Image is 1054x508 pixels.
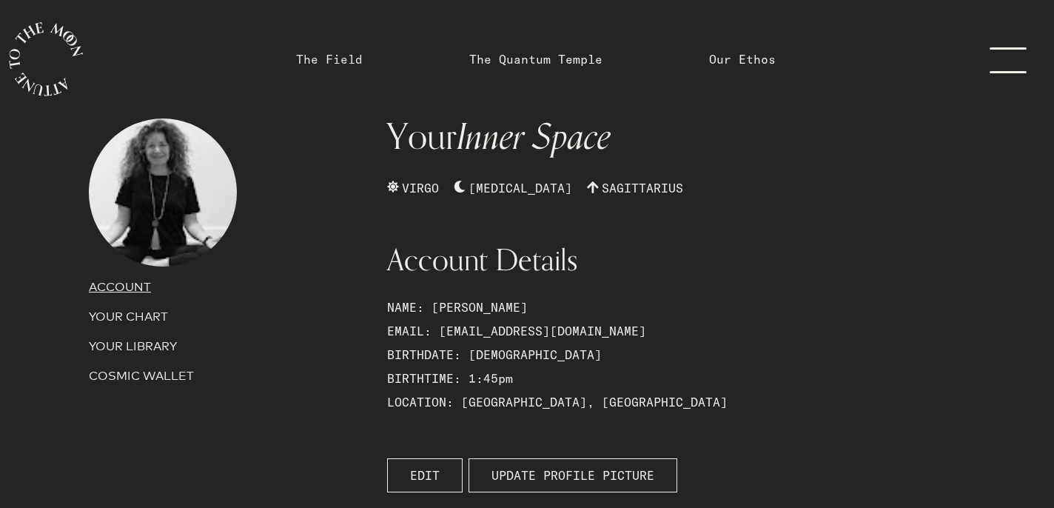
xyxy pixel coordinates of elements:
span: Inner Space [457,108,611,167]
span: VIRGO [402,181,439,195]
p: COSMIC WALLET [89,367,369,385]
p: BIRTHTIME: 1:45pm [387,370,965,387]
span: EDIT [410,467,440,484]
a: Our Ethos [709,50,776,68]
button: UPDATE PROFILE PICTURE [469,458,677,492]
a: The Field [296,50,363,68]
p: YOUR CHART [89,308,369,326]
h1: Your [387,118,965,156]
p: EMAIL: [EMAIL_ADDRESS][DOMAIN_NAME] [387,322,965,340]
p: ACCOUNT [89,278,369,296]
a: The Quantum Temple [469,50,602,68]
span: UPDATE PROFILE PICTURE [491,467,654,484]
h1: Account Details [387,245,965,275]
p: BIRTHDATE: [DEMOGRAPHIC_DATA] [387,346,965,364]
span: [MEDICAL_DATA] [469,181,572,195]
p: LOCATION: [GEOGRAPHIC_DATA], [GEOGRAPHIC_DATA] [387,393,965,411]
span: SAGITTARIUS [602,181,683,195]
button: EDIT [387,458,463,492]
a: YOUR LIBRARY [89,338,369,355]
p: NAME: [PERSON_NAME] [387,298,965,316]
